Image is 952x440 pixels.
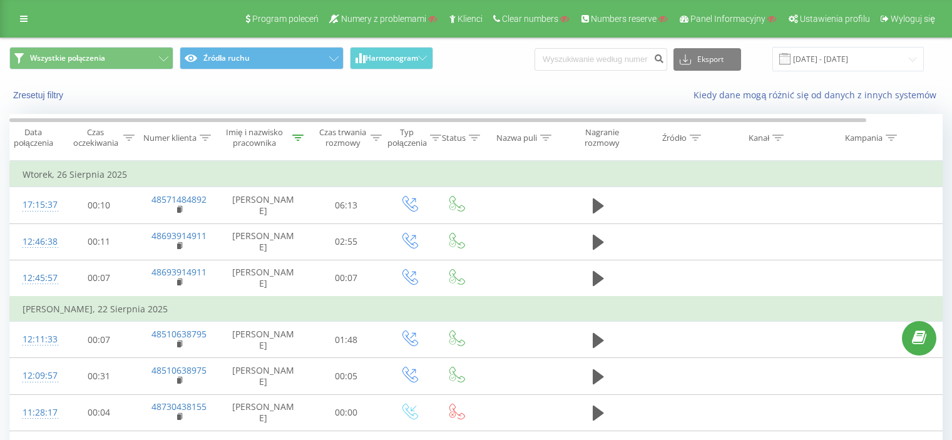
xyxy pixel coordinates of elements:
[496,133,537,143] div: Nazwa puli
[220,260,307,297] td: [PERSON_NAME]
[23,193,48,217] div: 17:15:37
[60,260,138,297] td: 00:07
[71,127,120,148] div: Czas oczekiwania
[673,48,741,71] button: Eksport
[307,187,386,223] td: 06:13
[220,127,290,148] div: Imię i nazwisko pracownika
[220,358,307,394] td: [PERSON_NAME]
[307,322,386,358] td: 01:48
[800,14,870,24] span: Ustawienia profilu
[151,266,207,278] a: 48693914911
[341,14,426,24] span: Numery z problemami
[143,133,197,143] div: Numer klienta
[891,14,935,24] span: Wyloguj się
[151,328,207,340] a: 48510638795
[690,14,765,24] span: Panel Informacyjny
[749,133,769,143] div: Kanał
[252,14,319,24] span: Program poleceń
[442,133,466,143] div: Status
[307,260,386,297] td: 00:07
[10,127,56,148] div: Data połączenia
[458,14,483,24] span: Klienci
[60,187,138,223] td: 00:10
[60,223,138,260] td: 00:11
[23,230,48,254] div: 12:46:38
[60,322,138,358] td: 00:07
[23,364,48,388] div: 12:09:57
[366,54,418,63] span: Harmonogram
[151,401,207,412] a: 48730438155
[591,14,657,24] span: Numbers reserve
[387,127,427,148] div: Typ połączenia
[350,47,433,69] button: Harmonogram
[180,47,344,69] button: Źródła ruchu
[662,133,687,143] div: Źródło
[60,358,138,394] td: 00:31
[694,89,943,101] a: Kiedy dane mogą różnić się od danych z innych systemów
[220,394,307,431] td: [PERSON_NAME]
[30,53,105,63] span: Wszystkie połączenia
[23,266,48,290] div: 12:45:57
[307,358,386,394] td: 00:05
[535,48,667,71] input: Wyszukiwanie według numeru
[151,364,207,376] a: 48510638975
[9,90,69,101] button: Zresetuj filtry
[845,133,883,143] div: Kampania
[23,327,48,352] div: 12:11:33
[502,14,558,24] span: Clear numbers
[571,127,632,148] div: Nagranie rozmowy
[23,401,48,425] div: 11:28:17
[151,230,207,242] a: 48693914911
[220,187,307,223] td: [PERSON_NAME]
[151,193,207,205] a: 48571484892
[220,322,307,358] td: [PERSON_NAME]
[9,47,173,69] button: Wszystkie połączenia
[220,223,307,260] td: [PERSON_NAME]
[307,223,386,260] td: 02:55
[318,127,367,148] div: Czas trwania rozmowy
[307,394,386,431] td: 00:00
[60,394,138,431] td: 00:04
